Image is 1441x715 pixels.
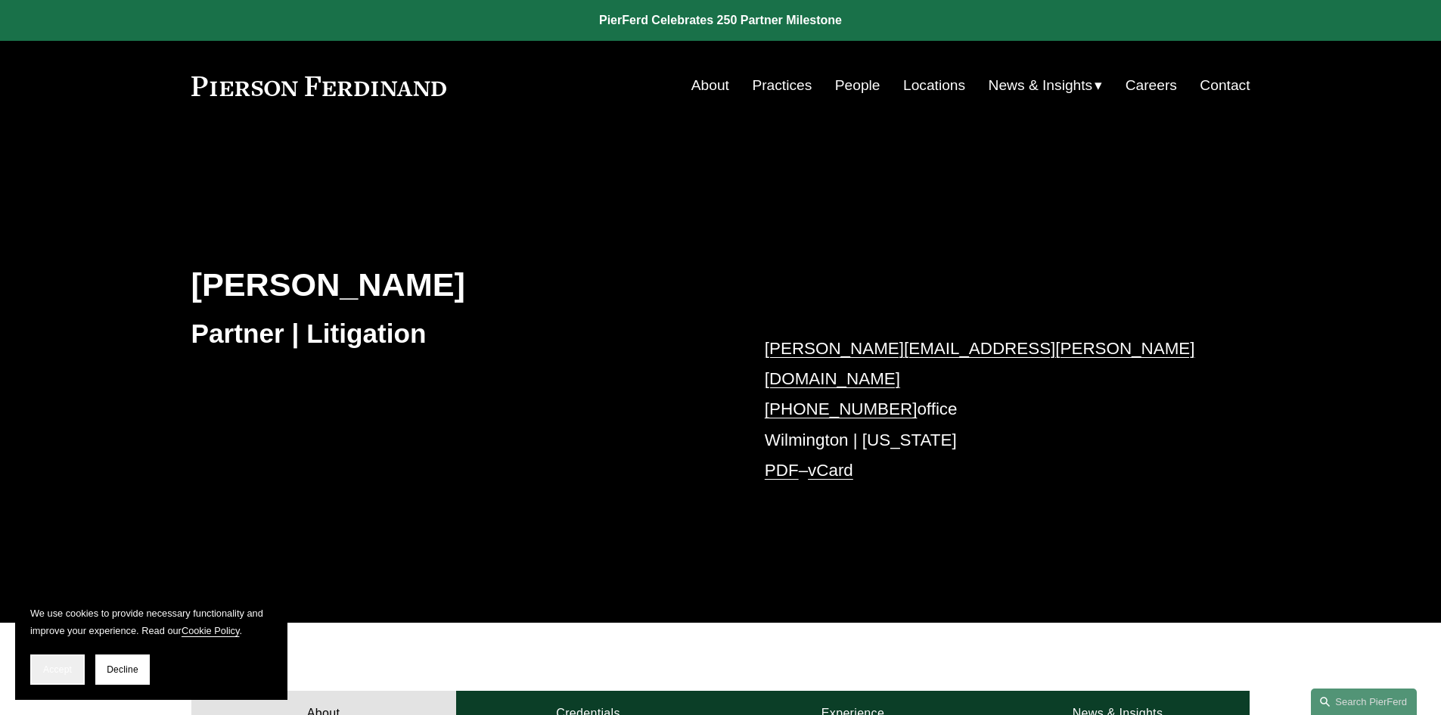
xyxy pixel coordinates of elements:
[691,71,729,100] a: About
[1126,71,1177,100] a: Careers
[765,334,1206,487] p: office Wilmington | [US_STATE] –
[1200,71,1250,100] a: Contact
[191,265,721,304] h2: [PERSON_NAME]
[765,461,799,480] a: PDF
[1311,689,1417,715] a: Search this site
[30,654,85,685] button: Accept
[989,73,1093,99] span: News & Insights
[752,71,812,100] a: Practices
[765,339,1195,388] a: [PERSON_NAME][EMAIL_ADDRESS][PERSON_NAME][DOMAIN_NAME]
[15,589,287,700] section: Cookie banner
[835,71,880,100] a: People
[903,71,965,100] a: Locations
[989,71,1103,100] a: folder dropdown
[43,664,72,675] span: Accept
[182,625,240,636] a: Cookie Policy
[30,605,272,639] p: We use cookies to provide necessary functionality and improve your experience. Read our .
[808,461,853,480] a: vCard
[95,654,150,685] button: Decline
[191,317,721,350] h3: Partner | Litigation
[107,664,138,675] span: Decline
[765,399,918,418] a: [PHONE_NUMBER]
